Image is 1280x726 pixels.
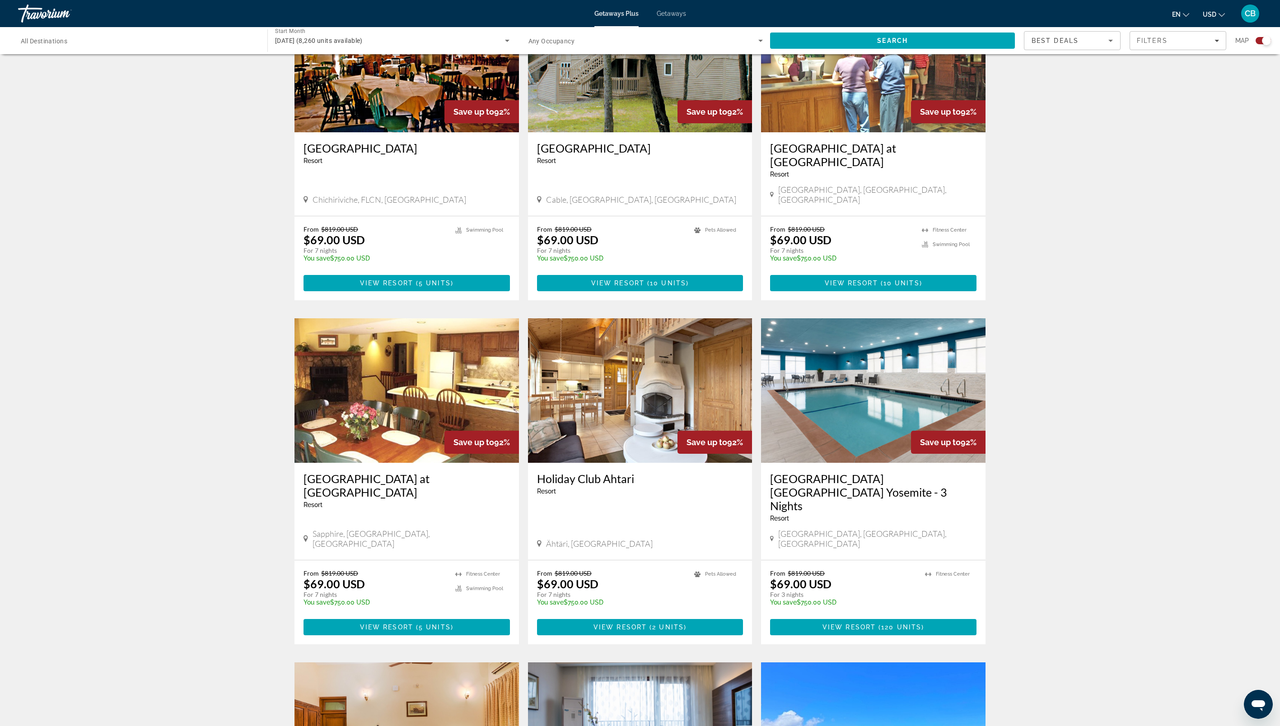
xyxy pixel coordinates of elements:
span: Resort [770,515,789,522]
span: Best Deals [1032,37,1079,44]
span: Save up to [920,437,961,447]
span: en [1172,11,1181,18]
p: $69.00 USD [304,233,365,247]
span: Resort [537,157,556,164]
span: Chichiriviche, FLCN, [GEOGRAPHIC_DATA] [313,195,466,205]
button: Search [770,33,1015,49]
button: View Resort(120 units) [770,619,976,635]
img: Hampton Inn Oakhurst Yosemite - 3 Nights [761,318,986,463]
span: CB [1245,9,1256,18]
span: View Resort [591,279,645,287]
div: 92% [911,100,986,123]
span: Save up to [453,107,494,116]
button: View Resort(10 units) [537,275,743,291]
span: You save [770,255,797,262]
a: [GEOGRAPHIC_DATA] [GEOGRAPHIC_DATA] Yosemite - 3 Nights [770,472,976,512]
span: Resort [304,501,322,508]
span: ( ) [647,624,687,631]
span: $819.00 USD [788,225,825,233]
span: You save [770,599,797,606]
span: You save [537,599,564,606]
div: 92% [677,100,752,123]
p: $69.00 USD [770,233,832,247]
input: Select destination [21,36,256,47]
span: View Resort [593,624,647,631]
a: Getaways [657,10,686,17]
span: From [304,569,319,577]
p: $750.00 USD [770,599,916,606]
span: 2 units [652,624,684,631]
p: $750.00 USD [770,255,913,262]
span: Swimming Pool [933,242,970,247]
div: 92% [444,100,519,123]
button: View Resort(2 units) [537,619,743,635]
a: [GEOGRAPHIC_DATA] [304,141,510,155]
a: Getaways Plus [594,10,639,17]
span: 5 units [419,624,451,631]
span: You save [304,599,330,606]
span: You save [537,255,564,262]
span: From [537,225,552,233]
span: 5 units [419,279,451,287]
img: Holiday Club Ahtari [528,318,752,463]
span: From [770,225,785,233]
span: Save up to [453,437,494,447]
span: From [770,569,785,577]
span: [GEOGRAPHIC_DATA], [GEOGRAPHIC_DATA], [GEOGRAPHIC_DATA] [778,185,976,205]
div: 92% [444,431,519,454]
span: ( ) [413,279,453,287]
span: From [304,225,319,233]
button: View Resort(10 units) [770,275,976,291]
a: [GEOGRAPHIC_DATA] at [GEOGRAPHIC_DATA] [770,141,976,168]
span: Start Month [275,28,305,34]
button: Change currency [1203,8,1225,21]
span: [GEOGRAPHIC_DATA], [GEOGRAPHIC_DATA], [GEOGRAPHIC_DATA] [778,529,976,549]
span: 10 units [883,279,920,287]
p: For 7 nights [770,247,913,255]
span: ( ) [413,624,453,631]
span: [DATE] (8,260 units available) [275,37,363,44]
span: Swimming Pool [466,586,503,591]
p: For 7 nights [537,591,686,599]
span: Save up to [920,107,961,116]
p: $750.00 USD [537,255,686,262]
span: Resort [770,171,789,178]
span: Fitness Center [936,571,970,577]
span: $819.00 USD [555,225,592,233]
span: ( ) [878,279,922,287]
span: Cable, [GEOGRAPHIC_DATA], [GEOGRAPHIC_DATA] [546,195,736,205]
span: Save up to [687,437,727,447]
p: $750.00 USD [304,599,446,606]
img: Fairway Forest at Sapphire Valley [294,318,519,463]
span: Swimming Pool [466,227,503,233]
span: USD [1203,11,1216,18]
span: Fitness Center [933,227,967,233]
span: Save up to [687,107,727,116]
a: [GEOGRAPHIC_DATA] [537,141,743,155]
a: Holiday Club Ahtari [537,472,743,485]
a: View Resort(5 units) [304,619,510,635]
p: $69.00 USD [537,577,598,591]
span: $819.00 USD [321,569,358,577]
span: Fitness Center [466,571,500,577]
span: Resort [304,157,322,164]
p: $69.00 USD [770,577,832,591]
a: [GEOGRAPHIC_DATA] at [GEOGRAPHIC_DATA] [304,472,510,499]
p: For 7 nights [537,247,686,255]
span: Any Occupancy [528,37,575,45]
button: User Menu [1238,4,1262,23]
span: View Resort [822,624,876,631]
span: All Destinations [21,37,67,45]
span: Pets Allowed [705,571,736,577]
iframe: Button to launch messaging window [1244,690,1273,719]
